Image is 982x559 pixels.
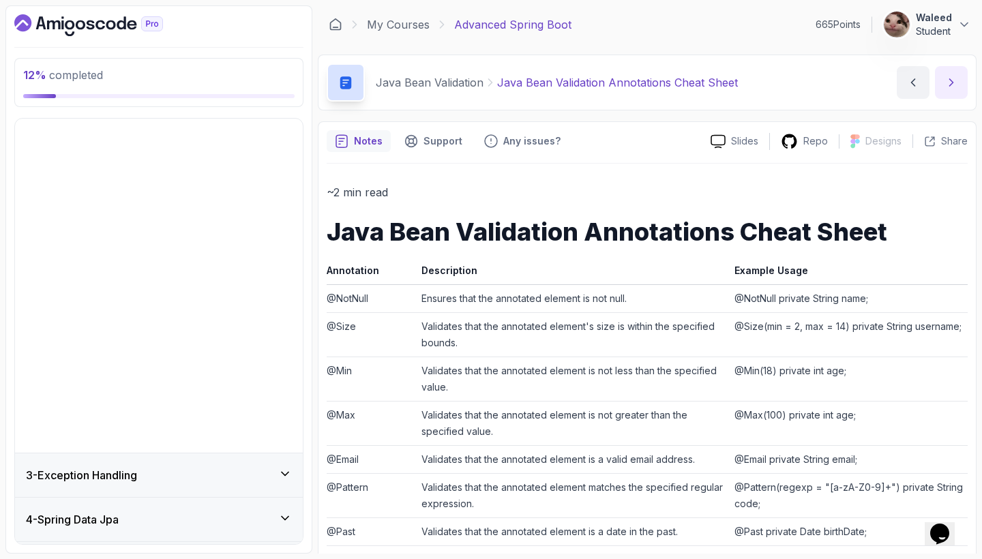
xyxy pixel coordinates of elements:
td: Validates that the annotated element is not less than the specified value. [416,357,729,401]
td: @Email [327,445,416,473]
td: @Min(18) private int age; [729,357,968,401]
p: Notes [354,134,383,148]
td: @Pattern(regexp = "[a-zA-Z0-9]+") private String code; [729,473,968,517]
td: Validates that the annotated element is a date in the past. [416,517,729,545]
td: @NotNull private String name; [729,284,968,312]
p: 665 Points [816,18,861,31]
td: @Size [327,312,416,357]
p: Advanced Spring Boot [454,16,571,33]
th: Description [416,262,729,285]
td: @Past private Date birthDate; [729,517,968,545]
h3: 3 - Exception Handling [26,467,137,483]
td: Validates that the annotated element matches the specified regular expression. [416,473,729,517]
button: previous content [897,66,929,99]
p: Java Bean Validation Annotations Cheat Sheet [497,74,738,91]
h1: Java Bean Validation Annotations Cheat Sheet [327,218,968,245]
p: Slides [731,134,758,148]
td: @NotNull [327,284,416,312]
button: next content [935,66,968,99]
td: @Past [327,517,416,545]
td: Validates that the annotated element is a valid email address. [416,445,729,473]
a: My Courses [367,16,430,33]
p: Designs [865,134,902,148]
a: Dashboard [14,14,194,36]
a: Slides [700,134,769,149]
img: user profile image [884,12,910,37]
button: 3-Exception Handling [15,453,303,497]
td: @Min [327,357,416,401]
button: 4-Spring Data Jpa [15,498,303,541]
button: Feedback button [476,130,569,152]
button: user profile imageWaleedStudent [883,11,971,38]
td: @Size(min = 2, max = 14) private String username; [729,312,968,357]
p: Any issues? [503,134,561,148]
a: Dashboard [329,18,342,31]
td: Validates that the annotated element's size is within the specified bounds. [416,312,729,357]
span: completed [23,68,103,82]
td: @Email private String email; [729,445,968,473]
p: Java Bean Validation [376,74,483,91]
td: @Max [327,401,416,445]
th: Example Usage [729,262,968,285]
p: Repo [803,134,828,148]
a: Repo [770,133,839,150]
button: Support button [396,130,471,152]
td: Ensures that the annotated element is not null. [416,284,729,312]
p: Waleed [916,11,952,25]
iframe: chat widget [925,504,968,545]
th: Annotation [327,262,416,285]
p: Support [423,134,462,148]
td: Validates that the annotated element is not greater than the specified value. [416,401,729,445]
button: Share [912,134,968,148]
p: ~2 min read [327,183,968,202]
td: @Pattern [327,473,416,517]
button: notes button [327,130,391,152]
h3: 4 - Spring Data Jpa [26,511,119,528]
p: Student [916,25,952,38]
td: @Max(100) private int age; [729,401,968,445]
span: 12 % [23,68,46,82]
p: Share [941,134,968,148]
